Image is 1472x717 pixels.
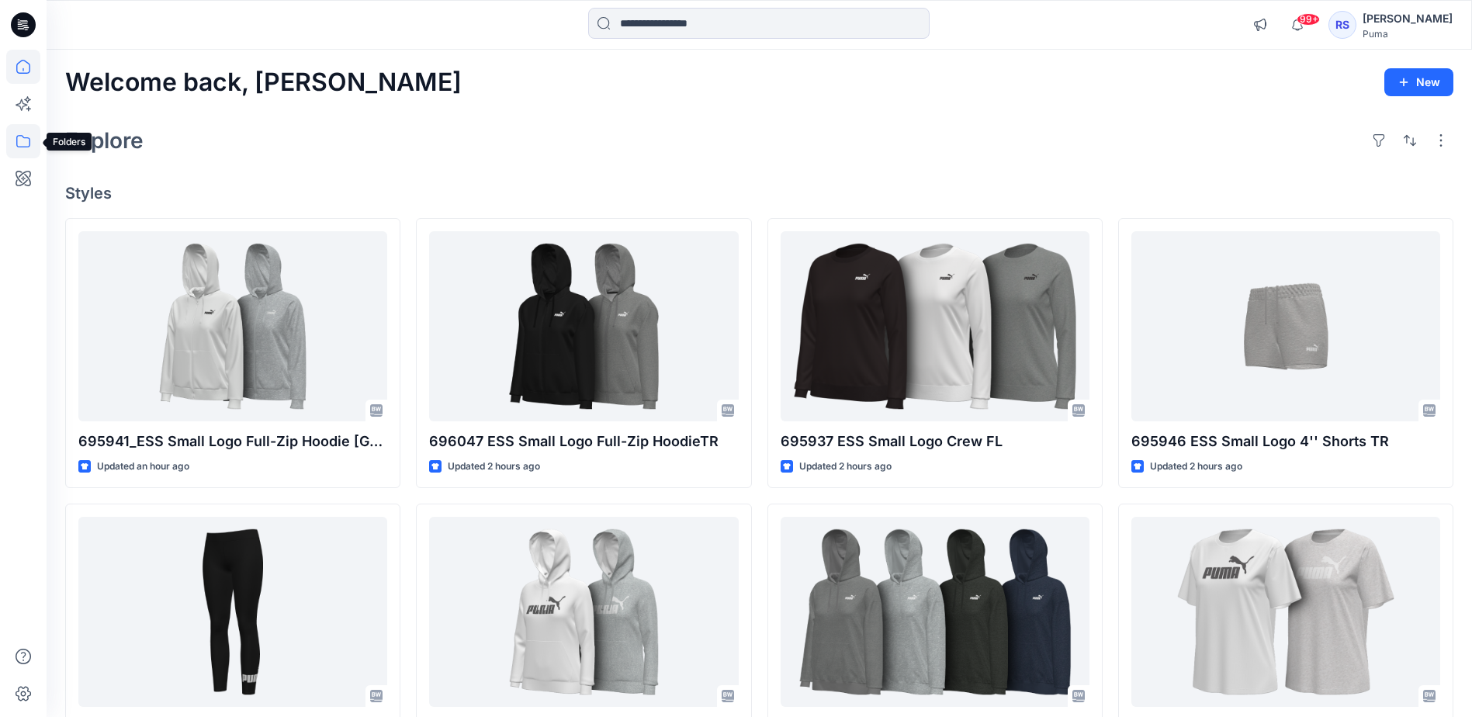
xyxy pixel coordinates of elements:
span: 99+ [1297,13,1320,26]
a: 696047 ESS Small Logo Full-Zip HoodieTR [429,231,738,421]
p: 695941_ESS Small Logo Full-Zip Hoodie [GEOGRAPHIC_DATA] [78,431,387,452]
p: Updated an hour ago [97,459,189,475]
div: RS [1328,11,1356,39]
p: 696047 ESS Small Logo Full-Zip HoodieTR [429,431,738,452]
a: 695941_ESS Small Logo Full-Zip Hoodie FL [78,231,387,421]
div: [PERSON_NAME] [1363,9,1453,28]
a: 696045 ESS Logo Hoodie TR [429,517,738,707]
a: 695946 ESS Small Logo 4'' Shorts TR [1131,231,1440,421]
a: 695937 ESS Small Logo Crew FL [781,231,1089,421]
p: Updated 2 hours ago [799,459,892,475]
a: 695944 ESS Logo Leggings [78,517,387,707]
h4: Styles [65,184,1453,203]
h2: Welcome back, [PERSON_NAME] [65,68,462,97]
a: 695939 ESS Small Logo Relaxed Hoodie FL [781,517,1089,707]
a: 696042 ESS Logo Relaxed Tee [1131,517,1440,707]
button: New [1384,68,1453,96]
p: 695946 ESS Small Logo 4'' Shorts TR [1131,431,1440,452]
h2: Explore [65,128,144,153]
div: Puma [1363,28,1453,40]
p: Updated 2 hours ago [1150,459,1242,475]
p: Updated 2 hours ago [448,459,540,475]
p: 695937 ESS Small Logo Crew FL [781,431,1089,452]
